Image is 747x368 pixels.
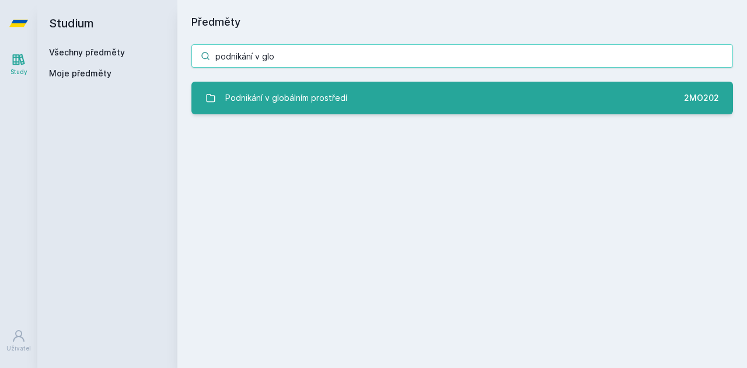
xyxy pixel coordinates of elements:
[191,82,733,114] a: Podnikání v globálním prostředí 2MO202
[684,92,719,104] div: 2MO202
[49,68,111,79] span: Moje předměty
[2,323,35,359] a: Uživatel
[11,68,27,76] div: Study
[2,47,35,82] a: Study
[225,86,347,110] div: Podnikání v globálním prostředí
[191,14,733,30] h1: Předměty
[191,44,733,68] input: Název nebo ident předmětu…
[49,47,125,57] a: Všechny předměty
[6,344,31,353] div: Uživatel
